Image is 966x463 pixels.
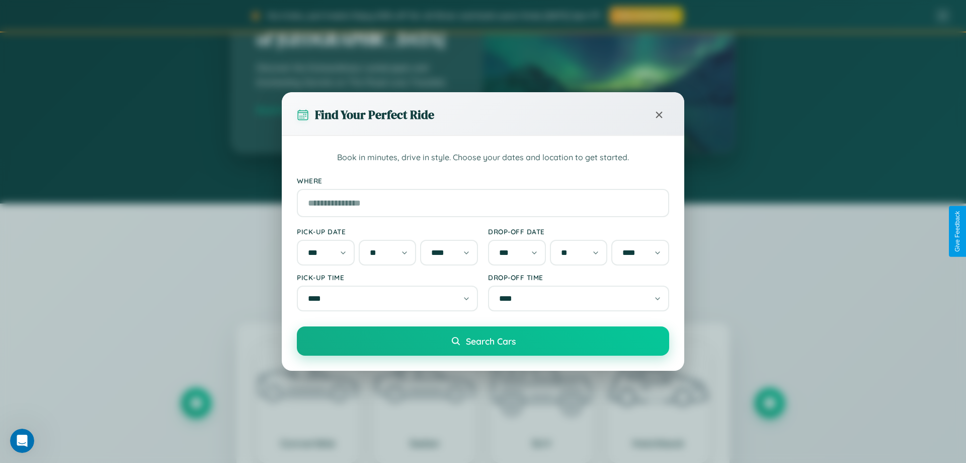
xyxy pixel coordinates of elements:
button: Search Cars [297,326,669,356]
label: Drop-off Time [488,273,669,282]
span: Search Cars [466,336,516,347]
h3: Find Your Perfect Ride [315,106,434,123]
label: Drop-off Date [488,227,669,236]
label: Where [297,176,669,185]
p: Book in minutes, drive in style. Choose your dates and location to get started. [297,151,669,164]
label: Pick-up Time [297,273,478,282]
label: Pick-up Date [297,227,478,236]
